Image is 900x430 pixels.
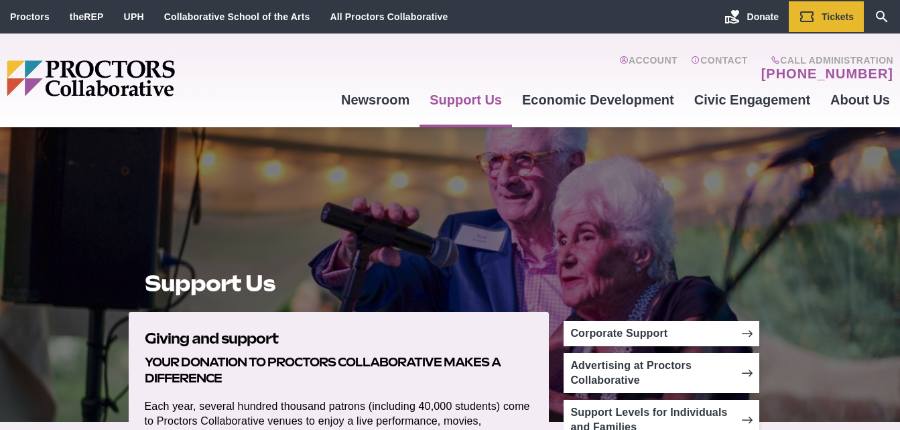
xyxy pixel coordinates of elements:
span: Call Administration [757,55,893,66]
a: Advertising at Proctors Collaborative [564,353,759,393]
a: All Proctors Collaborative [330,11,448,22]
a: Corporate Support [564,321,759,346]
a: Support Us [420,82,512,118]
a: Donate [714,1,789,32]
a: Account [619,55,678,82]
a: [PHONE_NUMBER] [761,66,893,82]
a: Newsroom [331,82,420,118]
a: Civic Engagement [684,82,820,118]
h2: Giving and support [145,328,533,349]
a: Collaborative School of the Arts [164,11,310,22]
a: Tickets [789,1,864,32]
a: Economic Development [512,82,684,118]
a: Proctors [10,11,50,22]
a: theREP [70,11,104,22]
span: Tickets [822,11,854,22]
h3: Your donation to Proctors Collaborative makes a difference [145,354,533,386]
img: Proctors logo [7,60,278,96]
a: Contact [691,55,748,82]
h1: Support Us [145,271,533,296]
a: UPH [124,11,144,22]
a: Search [864,1,900,32]
a: About Us [820,82,900,118]
span: Donate [747,11,779,22]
